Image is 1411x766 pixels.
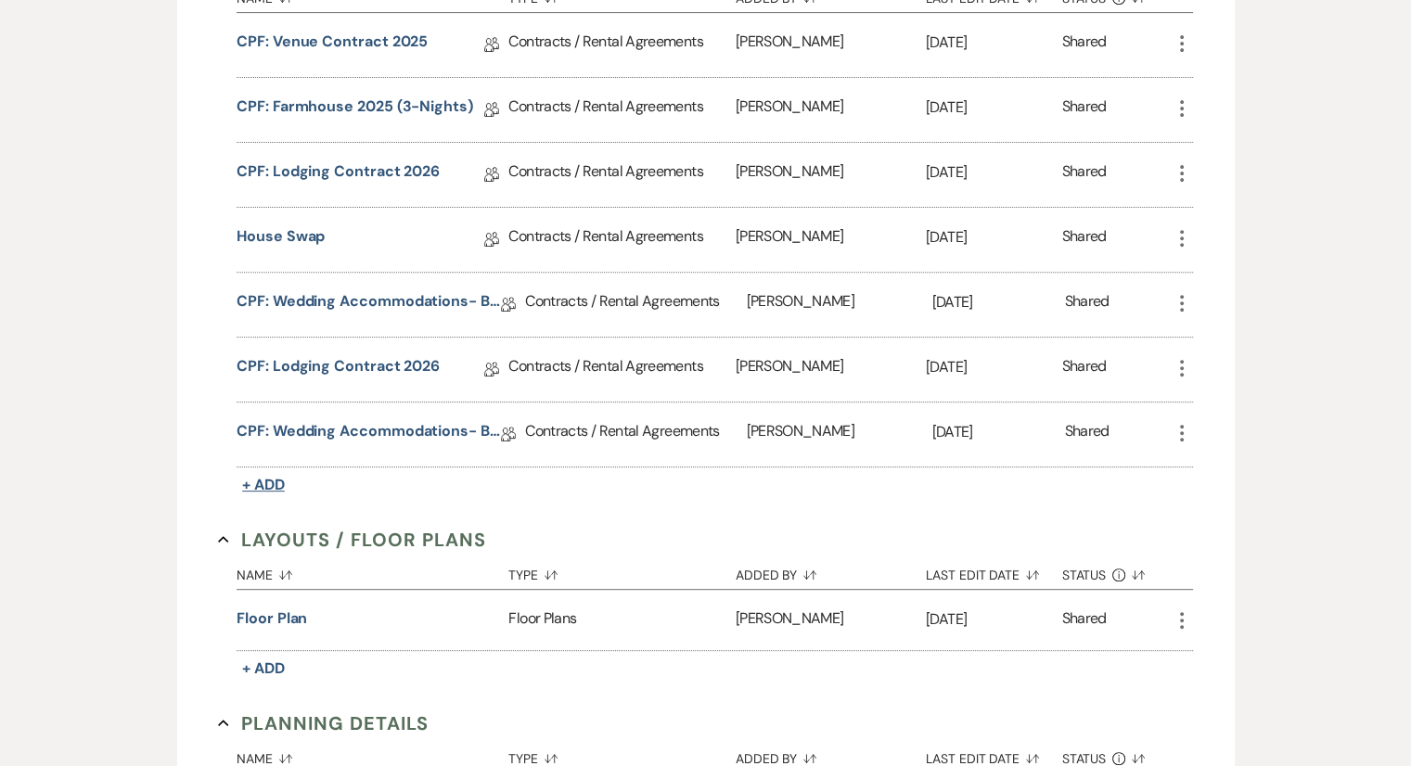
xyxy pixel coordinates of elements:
div: Contracts / Rental Agreements [525,273,746,337]
div: Contracts / Rental Agreements [508,338,735,402]
p: [DATE] [926,607,1062,632]
div: Shared [1062,225,1107,254]
button: Layouts / Floor Plans [218,526,486,554]
div: [PERSON_NAME] [736,78,926,142]
span: + Add [242,658,285,678]
button: Added By [736,554,926,589]
p: [DATE] [926,160,1062,185]
div: [PERSON_NAME] [736,208,926,272]
a: CPF: Wedding Accommodations- Bar Usage Fee 2025 [237,290,501,319]
div: Shared [1062,96,1107,124]
div: [PERSON_NAME] [746,273,931,337]
div: Contracts / Rental Agreements [525,402,746,466]
div: Contracts / Rental Agreements [508,208,735,272]
span: Status [1062,568,1107,581]
button: Last Edit Date [926,554,1062,589]
a: CPF: Lodging Contract 2026 [237,355,440,384]
div: Contracts / Rental Agreements [508,13,735,77]
a: CPF: Farmhouse 2025 (3-Nights) [237,96,473,124]
button: Planning Details [218,709,429,737]
button: Type [508,554,735,589]
span: Status [1062,752,1107,765]
a: CPF: Lodging Contract 2026 [237,160,440,189]
p: [DATE] [932,420,1065,444]
a: House Swap [237,225,325,254]
button: + Add [237,472,290,498]
button: + Add [237,656,290,682]
button: Name [237,554,508,589]
p: [DATE] [926,225,1062,249]
div: Shared [1062,355,1107,384]
div: Shared [1064,420,1109,449]
p: [DATE] [926,355,1062,379]
div: Floor Plans [508,590,735,650]
p: [DATE] [926,96,1062,120]
span: + Add [242,475,285,494]
div: Shared [1062,31,1107,59]
p: [DATE] [932,290,1065,314]
div: [PERSON_NAME] [736,338,926,402]
div: Contracts / Rental Agreements [508,78,735,142]
div: [PERSON_NAME] [736,143,926,207]
a: CPF: Wedding Accommodations- Bar Usage Fee 2025 [237,420,501,449]
div: Shared [1062,160,1107,189]
div: [PERSON_NAME] [746,402,931,466]
p: [DATE] [926,31,1062,55]
div: Shared [1064,290,1109,319]
div: [PERSON_NAME] [736,13,926,77]
div: [PERSON_NAME] [736,590,926,650]
button: Status [1062,554,1171,589]
button: Floor Plan [237,607,307,630]
a: CPF: Venue Contract 2025 [237,31,428,59]
div: Contracts / Rental Agreements [508,143,735,207]
div: Shared [1062,607,1107,632]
